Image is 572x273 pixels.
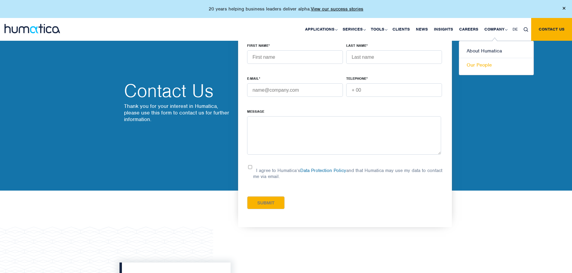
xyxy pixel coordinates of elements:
[5,24,60,33] img: logo
[346,50,442,64] input: Last name
[247,83,343,97] input: name@company.com
[389,18,413,41] a: Clients
[346,83,442,97] input: + 00
[124,103,232,123] p: Thank you for your interest in Humatica, please use this form to contact us for further information.
[456,18,481,41] a: Careers
[481,18,510,41] a: Company
[524,27,528,32] img: search_icon
[311,6,363,12] a: View our success stories
[459,44,534,58] a: About Humatica
[300,168,346,174] a: Data Protection Policy
[209,6,363,12] p: 20 years helping business leaders deliver alpha.
[247,196,285,209] input: Submit
[124,82,232,100] h2: Contact Us
[431,18,456,41] a: Insights
[247,50,343,64] input: First name
[413,18,431,41] a: News
[247,43,268,48] span: FIRST NAME
[247,76,259,81] span: E-MAIL
[459,58,534,72] a: Our People
[346,43,366,48] span: LAST NAME
[340,18,368,41] a: Services
[253,168,442,180] p: I agree to Humatica’s and that Humatica may use my data to contact me via email.
[302,18,340,41] a: Applications
[346,76,366,81] span: TELEPHONE
[247,109,264,114] span: Message
[513,27,518,32] span: DE
[510,18,521,41] a: DE
[368,18,389,41] a: Tools
[247,165,253,169] input: I agree to Humatica’sData Protection Policyand that Humatica may use my data to contact me via em...
[531,18,572,41] a: Contact us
